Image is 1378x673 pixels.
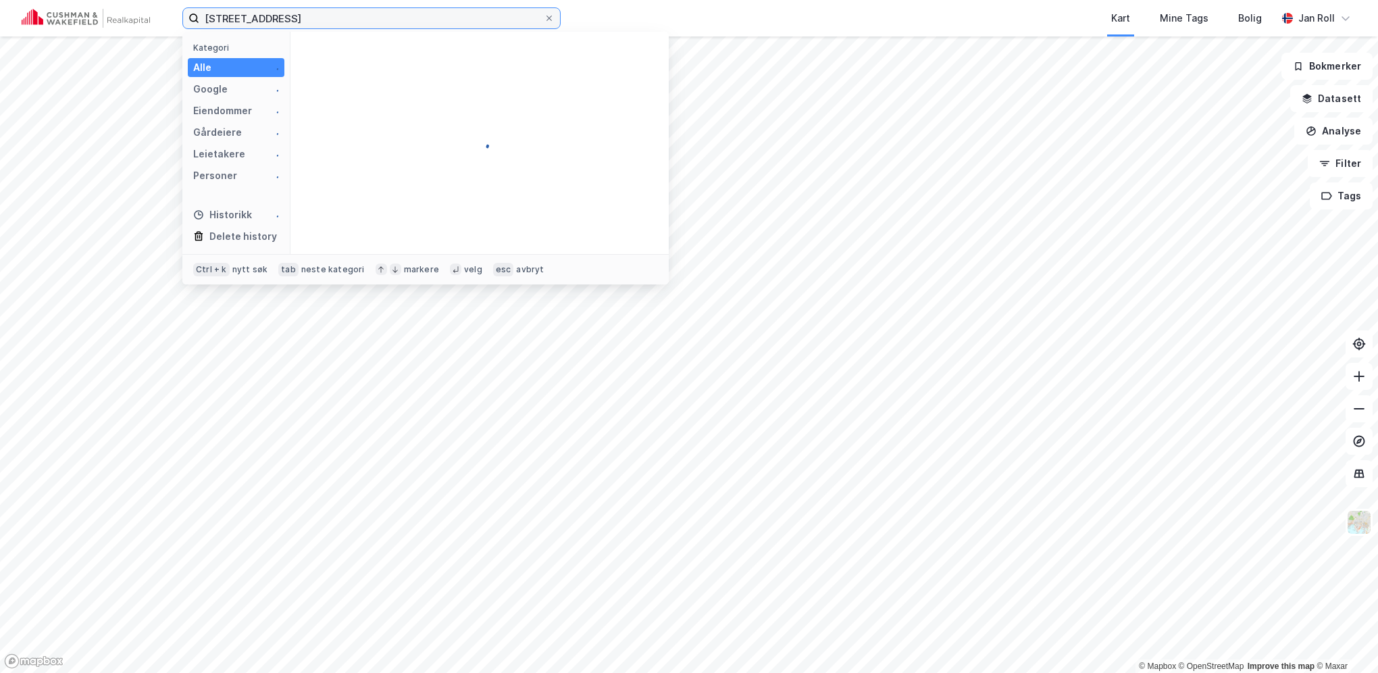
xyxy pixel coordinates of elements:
img: spinner.a6d8c91a73a9ac5275cf975e30b51cfb.svg [469,132,490,154]
div: Kontrollprogram for chat [1310,608,1378,673]
img: spinner.a6d8c91a73a9ac5275cf975e30b51cfb.svg [268,127,279,138]
div: nytt søk [232,264,268,275]
button: Datasett [1290,85,1373,112]
img: cushman-wakefield-realkapital-logo.202ea83816669bd177139c58696a8fa1.svg [22,9,150,28]
div: Gårdeiere [193,124,242,141]
div: Kategori [193,43,284,53]
input: Søk på adresse, matrikkel, gårdeiere, leietakere eller personer [199,8,544,28]
div: Delete history [209,228,277,245]
div: Alle [193,59,211,76]
div: Historikk [193,207,252,223]
div: markere [404,264,439,275]
div: Jan Roll [1298,10,1335,26]
img: spinner.a6d8c91a73a9ac5275cf975e30b51cfb.svg [268,105,279,116]
div: Ctrl + k [193,263,230,276]
img: spinner.a6d8c91a73a9ac5275cf975e30b51cfb.svg [268,62,279,73]
img: Z [1346,509,1372,535]
div: esc [493,263,514,276]
img: spinner.a6d8c91a73a9ac5275cf975e30b51cfb.svg [268,149,279,159]
div: Bolig [1238,10,1262,26]
button: Analyse [1294,118,1373,145]
button: Bokmerker [1281,53,1373,80]
img: spinner.a6d8c91a73a9ac5275cf975e30b51cfb.svg [268,209,279,220]
div: Google [193,81,228,97]
a: OpenStreetMap [1179,662,1244,671]
img: spinner.a6d8c91a73a9ac5275cf975e30b51cfb.svg [268,170,279,181]
div: tab [278,263,299,276]
div: Mine Tags [1160,10,1208,26]
div: Kart [1111,10,1130,26]
iframe: Chat Widget [1310,608,1378,673]
button: Tags [1310,182,1373,209]
div: Personer [193,168,237,184]
div: Eiendommer [193,103,252,119]
div: neste kategori [301,264,365,275]
div: avbryt [516,264,544,275]
a: Mapbox [1139,662,1176,671]
div: velg [464,264,482,275]
button: Filter [1308,150,1373,177]
img: spinner.a6d8c91a73a9ac5275cf975e30b51cfb.svg [268,84,279,95]
a: Mapbox homepage [4,653,63,669]
a: Improve this map [1248,662,1315,671]
div: Leietakere [193,146,245,162]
